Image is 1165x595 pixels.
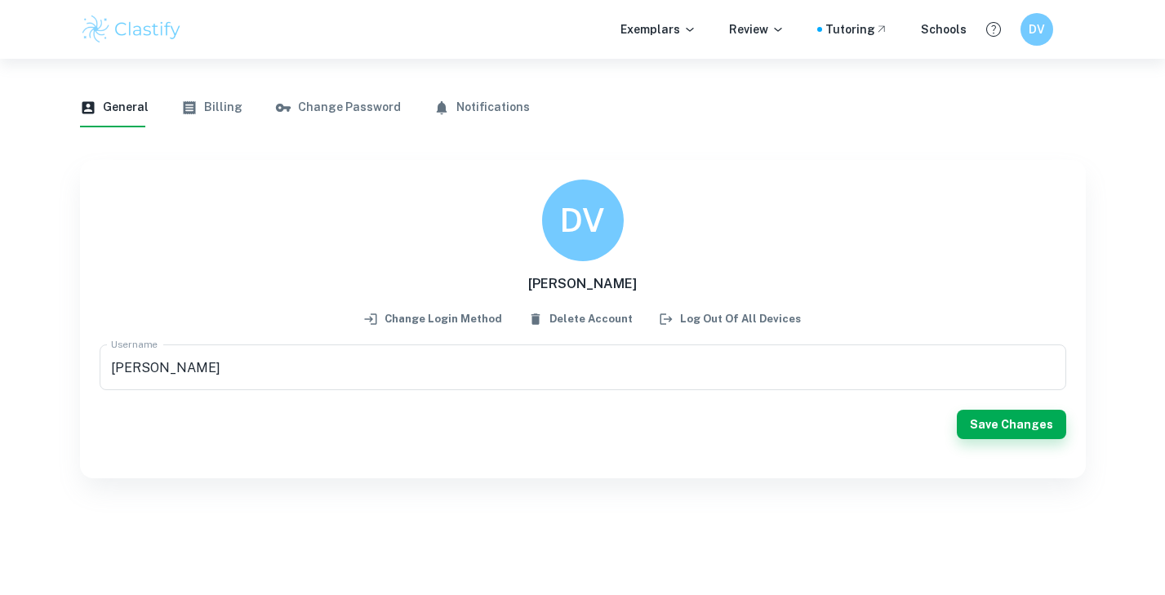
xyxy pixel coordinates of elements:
label: Username [111,337,158,351]
p: Review [729,20,785,38]
a: Schools [921,20,967,38]
button: Notifications [434,88,530,127]
h6: DV [1027,20,1046,38]
button: General [80,88,149,127]
button: Change Password [275,88,401,127]
button: Delete Account [526,307,637,331]
button: Save Changes [957,410,1066,439]
button: DV [1020,13,1053,46]
p: Exemplars [620,20,696,38]
button: Help and Feedback [980,16,1007,43]
h6: [PERSON_NAME] [528,274,637,294]
button: Billing [181,88,242,127]
a: Tutoring [825,20,888,38]
img: Clastify logo [80,13,184,46]
button: Log out of all devices [656,307,805,331]
h6: DV [560,195,605,246]
button: Change login method [361,307,506,331]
